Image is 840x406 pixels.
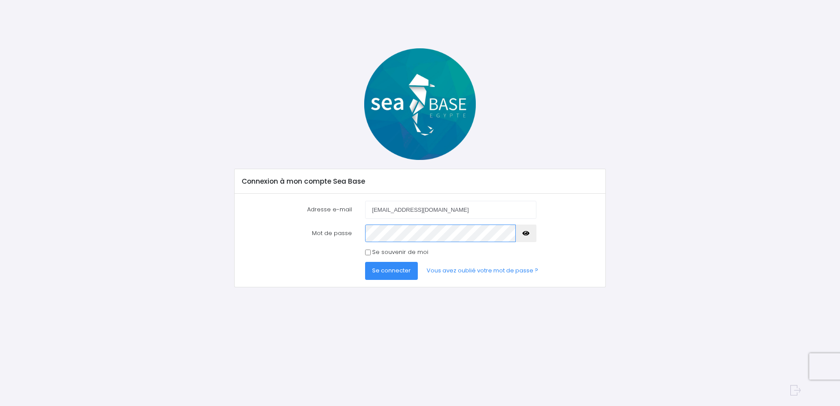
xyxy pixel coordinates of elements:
span: Se connecter [372,266,411,275]
button: Se connecter [365,262,418,279]
label: Se souvenir de moi [372,248,428,257]
label: Adresse e-mail [235,201,358,218]
a: Vous avez oublié votre mot de passe ? [420,262,545,279]
label: Mot de passe [235,225,358,242]
div: Connexion à mon compte Sea Base [235,169,605,194]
